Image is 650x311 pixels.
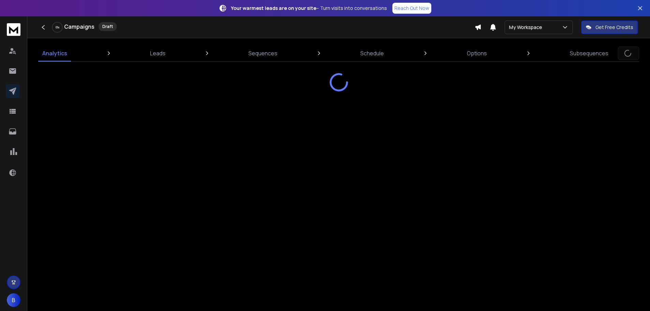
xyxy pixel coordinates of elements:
a: Reach Out Now [392,3,431,14]
a: Options [463,45,491,61]
button: Get Free Credits [581,20,638,34]
p: Reach Out Now [394,5,429,12]
a: Sequences [244,45,281,61]
a: Subsequences [566,45,612,61]
strong: Your warmest leads are on your site [231,5,316,11]
p: Sequences [248,49,277,57]
p: Leads [150,49,165,57]
p: Schedule [360,49,384,57]
button: B [7,293,20,307]
p: Subsequences [570,49,608,57]
p: – Turn visits into conversations [231,5,387,12]
h1: Campaigns [64,23,95,31]
img: logo [7,23,20,36]
p: Options [467,49,487,57]
p: Get Free Credits [595,24,633,31]
p: My Workspace [509,24,545,31]
a: Schedule [356,45,388,61]
a: Analytics [38,45,71,61]
a: Leads [146,45,170,61]
p: 0 % [56,25,59,29]
div: Draft [99,22,117,31]
p: Analytics [42,49,67,57]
